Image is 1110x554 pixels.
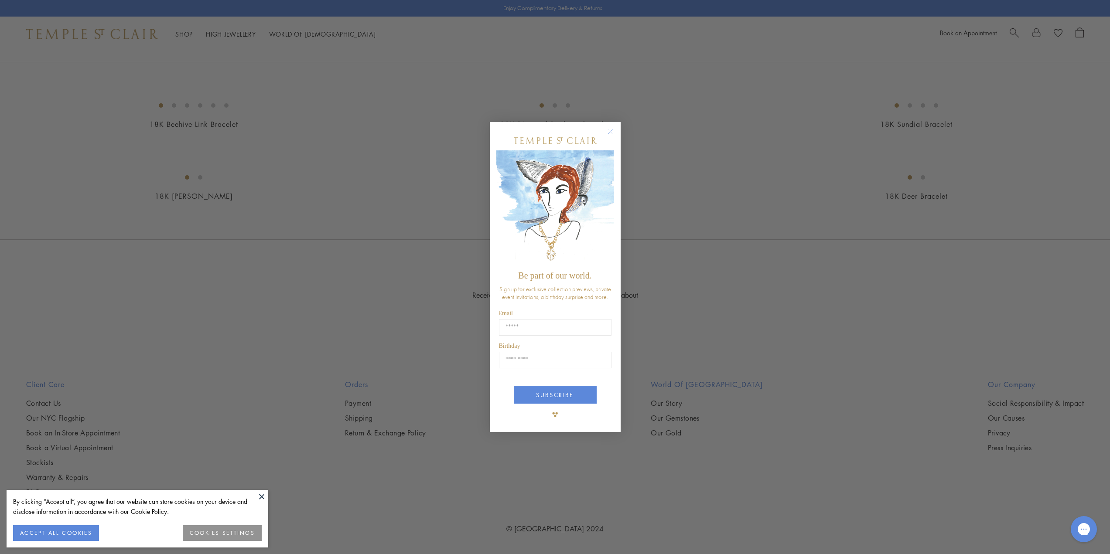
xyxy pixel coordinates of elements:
[514,137,597,144] img: Temple St. Clair
[496,150,614,267] img: c4a9eb12-d91a-4d4a-8ee0-386386f4f338.jpeg
[499,310,513,316] span: Email
[609,131,620,142] button: Close dialog
[518,271,591,280] span: Be part of our world.
[514,386,597,404] button: SUBSCRIBE
[499,285,611,301] span: Sign up for exclusive collection previews, private event invitations, a birthday surprise and more.
[499,319,611,336] input: Email
[499,343,520,349] span: Birthday
[13,525,99,541] button: ACCEPT ALL COOKIES
[183,525,262,541] button: COOKIES SETTINGS
[13,496,262,517] div: By clicking “Accept all”, you agree that our website can store cookies on your device and disclos...
[1066,513,1101,545] iframe: Gorgias live chat messenger
[546,406,564,423] img: TSC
